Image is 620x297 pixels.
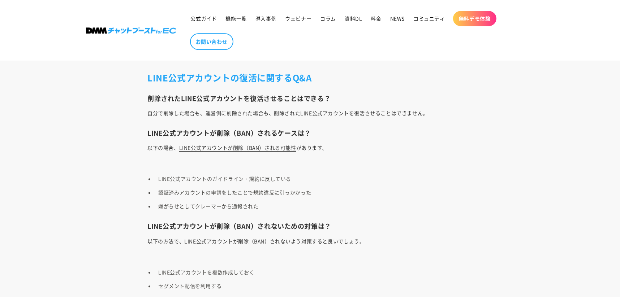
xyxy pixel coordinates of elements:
span: ウェビナー [285,15,311,22]
span: コラム [320,15,336,22]
p: 以下の場合、 があります。 [147,143,473,163]
a: ウェビナー [281,11,316,26]
span: 資料DL [345,15,362,22]
a: コミュニティ [409,11,449,26]
span: 公式ガイド [191,15,217,22]
span: 導入事例 [255,15,276,22]
a: 機能一覧 [221,11,251,26]
p: 自分で削除した場合も、運営側に削除された場合も、削除されたLINE公式アカウントを復活させることはできません。 [147,108,473,118]
a: 料金 [367,11,386,26]
a: LINE公式アカウントが削除（BAN）される可能性 [179,144,296,151]
li: セグメント配信を利用する [155,281,473,291]
span: NEWS [390,15,405,22]
span: 機能一覧 [226,15,247,22]
a: 公式ガイド [186,11,221,26]
h3: LINE公式アカウントが削除（BAN）されるケースは？ [147,129,473,137]
span: 無料デモ体験 [459,15,491,22]
span: 料金 [371,15,382,22]
a: 資料DL [340,11,366,26]
a: お問い合わせ [190,33,233,50]
a: 無料デモ体験 [453,11,496,26]
span: お問い合わせ [196,38,228,45]
a: 導入事例 [251,11,281,26]
li: LINE公式アカウントのガイドライン・規約に反している [155,174,473,184]
h3: LINE公式アカウントが削除（BAN）されないための対策は？ [147,222,473,230]
li: 嫌がらせとしてクレーマーから通報された [155,201,473,211]
p: 以下の方法で、LINE公式アカウントが削除（BAN）されないよう対策すると良いでしょう。 [147,236,473,256]
a: コラム [316,11,340,26]
img: 株式会社DMM Boost [86,27,176,34]
span: コミュニティ [413,15,445,22]
li: LINE公式アカウントを複数作成しておく [155,267,473,277]
a: NEWS [386,11,409,26]
h3: 削除されたLINE公式アカウントを復活させることはできる？ [147,94,473,102]
h2: LINE公式アカウントの復活に関するQ&A [147,72,473,83]
li: 認証済みアカウントの申請をしたことで規約違反に引っかかった [155,187,473,197]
